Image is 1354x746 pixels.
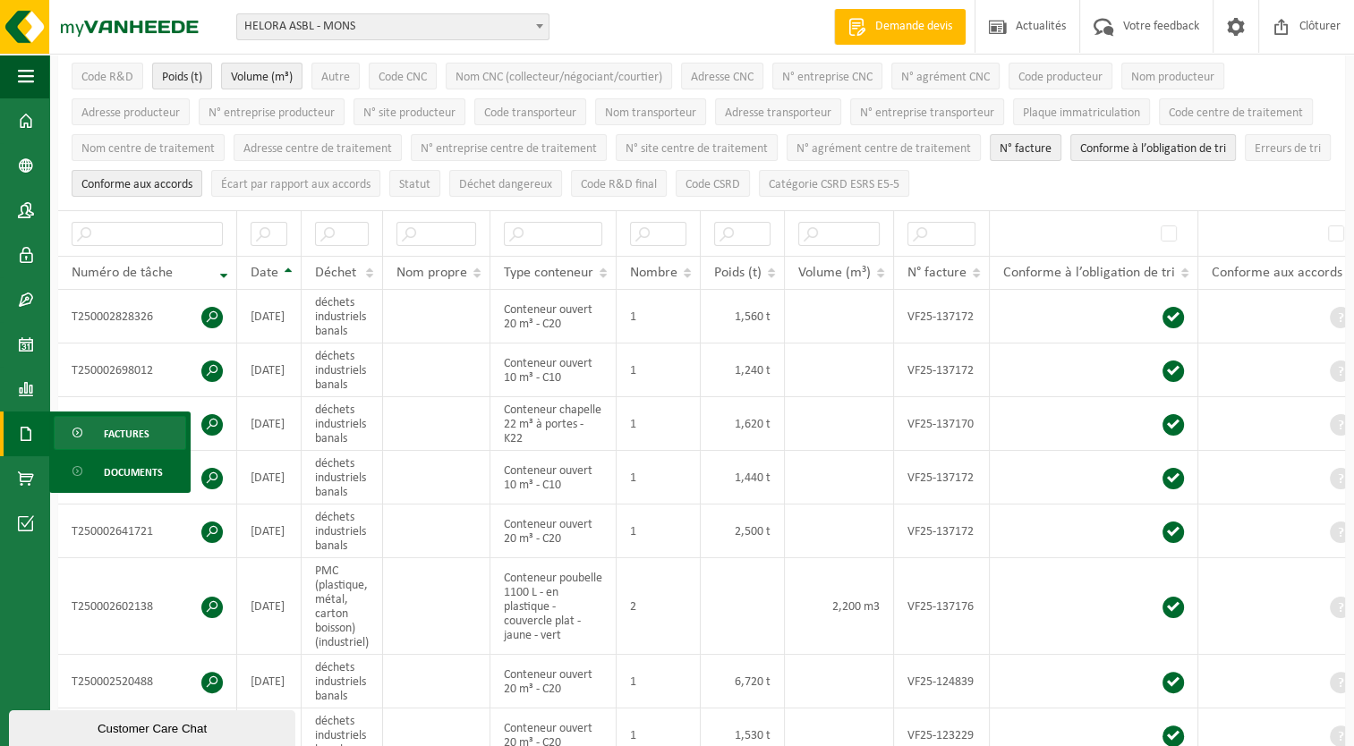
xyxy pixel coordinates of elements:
span: N° entreprise CNC [782,71,873,84]
td: 1,560 t [701,290,785,343]
td: 1 [617,397,701,451]
span: N° facture [1000,142,1052,156]
button: Poids (t)Poids (t): Activate to sort [152,63,212,89]
span: Nom producteur [1131,71,1214,84]
td: [DATE] [237,504,302,558]
a: Documents [54,454,186,488]
button: Code R&D finalCode R&amp;D final: Activate to sort [571,170,667,197]
button: N° agrément centre de traitementN° agrément centre de traitement: Activate to sort [787,134,981,161]
button: Volume (m³)Volume (m³): Activate to sort [221,63,302,89]
button: Conforme à l’obligation de tri : Activate to sort [1070,134,1236,161]
span: HELORA ASBL - MONS [236,13,549,40]
td: 1 [617,343,701,397]
span: Déchet [315,266,356,280]
span: Numéro de tâche [72,266,173,280]
span: Catégorie CSRD ESRS E5-5 [769,178,899,191]
span: N° agrément CNC [901,71,990,84]
span: Factures [104,417,149,451]
td: VF25-124839 [894,655,990,708]
td: PMC (plastique, métal, carton boisson) (industriel) [302,558,383,655]
span: Conforme à l’obligation de tri [1080,142,1226,156]
button: Code producteurCode producteur: Activate to sort [1009,63,1112,89]
button: Code transporteurCode transporteur: Activate to sort [474,98,586,125]
span: Adresse producteur [81,106,180,120]
td: Conteneur ouvert 20 m³ - C20 [490,504,617,558]
button: Adresse producteurAdresse producteur: Activate to sort [72,98,190,125]
button: N° agrément CNCN° agrément CNC: Activate to sort [891,63,1000,89]
span: Adresse CNC [691,71,754,84]
span: Adresse transporteur [725,106,831,120]
span: Nom propre [396,266,467,280]
button: Adresse centre de traitementAdresse centre de traitement: Activate to sort [234,134,402,161]
td: VF25-137172 [894,504,990,558]
td: T250002520488 [58,655,237,708]
td: 1 [617,655,701,708]
a: Demande devis [834,9,966,45]
span: Statut [399,178,430,191]
td: VF25-137176 [894,558,990,655]
td: [DATE] [237,343,302,397]
span: Code transporteur [484,106,576,120]
td: T250002698012 [58,343,237,397]
button: Code R&DCode R&amp;D: Activate to sort [72,63,143,89]
button: N° entreprise transporteurN° entreprise transporteur: Activate to sort [850,98,1004,125]
td: 1 [617,290,701,343]
td: déchets industriels banals [302,655,383,708]
span: Nombre [630,266,677,280]
span: Nom transporteur [605,106,696,120]
span: Conforme aux accords [1212,266,1342,280]
button: Catégorie CSRD ESRS E5-5Catégorie CSRD ESRS E5-5: Activate to sort [759,170,909,197]
span: Autre [321,71,350,84]
td: VF25-137170 [894,397,990,451]
span: Nom CNC (collecteur/négociant/courtier) [456,71,662,84]
td: 1,240 t [701,343,785,397]
button: Adresse transporteurAdresse transporteur: Activate to sort [715,98,841,125]
span: Code CSRD [686,178,740,191]
span: Code centre de traitement [1169,106,1303,120]
span: Poids (t) [162,71,202,84]
span: Plaque immatriculation [1023,106,1140,120]
span: Volume (m³) [231,71,293,84]
button: Code CNCCode CNC: Activate to sort [369,63,437,89]
button: N° entreprise centre de traitementN° entreprise centre de traitement: Activate to sort [411,134,607,161]
td: Conteneur ouvert 10 m³ - C10 [490,451,617,504]
td: déchets industriels banals [302,343,383,397]
button: Nom CNC (collecteur/négociant/courtier)Nom CNC (collecteur/négociant/courtier): Activate to sort [446,63,672,89]
span: HELORA ASBL - MONS [237,14,549,39]
span: N° entreprise centre de traitement [421,142,597,156]
span: Adresse centre de traitement [243,142,392,156]
span: Erreurs de tri [1255,142,1321,156]
td: Conteneur ouvert 10 m³ - C10 [490,343,617,397]
span: N° facture [907,266,967,280]
td: VF25-137172 [894,451,990,504]
button: Conforme aux accords : Activate to sort [72,170,202,197]
td: déchets industriels banals [302,397,383,451]
span: Demande devis [871,18,957,36]
td: Conteneur ouvert 20 m³ - C20 [490,290,617,343]
span: Code R&D final [581,178,657,191]
span: N° site producteur [363,106,456,120]
td: 2 [617,558,701,655]
button: N° entreprise producteurN° entreprise producteur: Activate to sort [199,98,345,125]
span: Volume (m³) [798,266,871,280]
span: N° agrément centre de traitement [796,142,971,156]
td: déchets industriels banals [302,451,383,504]
td: 1 [617,504,701,558]
button: Écart par rapport aux accordsÉcart par rapport aux accords: Activate to sort [211,170,380,197]
td: Conteneur chapelle 22 m³ à portes - K22 [490,397,617,451]
td: [DATE] [237,558,302,655]
span: Poids (t) [714,266,762,280]
td: VF25-137172 [894,343,990,397]
button: Nom producteurNom producteur: Activate to sort [1121,63,1224,89]
td: [DATE] [237,397,302,451]
button: Erreurs de triErreurs de tri: Activate to sort [1245,134,1331,161]
a: Factures [54,416,186,450]
span: N° entreprise transporteur [860,106,994,120]
td: [DATE] [237,290,302,343]
button: N° site producteurN° site producteur : Activate to sort [353,98,465,125]
button: Adresse CNCAdresse CNC: Activate to sort [681,63,763,89]
iframe: chat widget [9,707,299,746]
span: Type conteneur [504,266,593,280]
span: Date [251,266,278,280]
button: N° entreprise CNCN° entreprise CNC: Activate to sort [772,63,882,89]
